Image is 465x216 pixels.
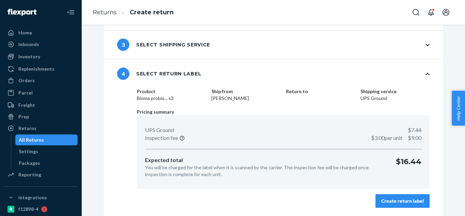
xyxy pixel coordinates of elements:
[360,95,430,102] dd: UPS Ground
[375,194,430,208] button: Create return label
[4,27,78,38] a: Home
[18,53,40,60] div: Inventory
[64,5,78,19] button: Close Navigation
[117,39,210,51] div: Select shipping service
[371,134,402,141] span: $3.00 per unit
[211,95,280,102] dd: [PERSON_NAME]
[4,111,78,122] a: Prep
[4,87,78,98] a: Parcel
[18,89,33,96] div: Parcel
[19,136,44,143] div: All Returns
[18,171,41,178] div: Reporting
[4,51,78,62] a: Inventory
[15,158,78,169] a: Packages
[396,156,421,178] p: $16.44
[360,88,430,95] dt: Shipping service
[117,68,129,80] span: 4
[408,126,421,134] p: $7.44
[18,66,54,72] div: Replenishments
[18,102,35,109] div: Freight
[4,169,78,180] a: Reporting
[93,9,117,16] a: Returns
[18,125,36,132] div: Returns
[87,2,179,23] ol: breadcrumbs
[286,88,355,95] dt: Return to
[211,88,280,95] dt: Ship from
[145,126,174,134] p: UPS Ground
[137,95,206,102] dd: Bioma probio... x3
[7,9,36,16] img: Flexport logo
[4,192,78,203] button: Integrations
[409,5,423,19] button: Open Search Box
[145,156,385,164] p: Expected total
[145,134,178,142] p: Inspection fee
[137,88,206,95] dt: Product
[18,113,29,120] div: Prep
[137,109,430,115] p: Pricing summary
[381,198,424,204] div: Create return label
[4,123,78,134] a: Returns
[18,194,47,201] div: Integrations
[439,5,453,19] button: Open account menu
[18,29,32,36] div: Home
[117,39,129,51] span: 3
[19,160,40,167] div: Packages
[371,134,421,142] p: $9.00
[18,77,35,84] div: Orders
[15,134,78,145] a: All Returns
[18,206,38,213] div: f12898-4
[19,148,38,155] div: Settings
[4,100,78,111] a: Freight
[452,91,465,126] button: Help Center
[15,146,78,157] a: Settings
[130,9,174,16] a: Create return
[4,63,78,74] a: Replenishments
[424,5,438,19] button: Open notifications
[18,41,39,48] div: Inbounds
[117,68,201,80] div: Select return label
[145,164,385,178] p: You will be charged for the label when it is scanned by the carrier. The inspection fee will be c...
[4,75,78,86] a: Orders
[4,204,78,215] a: f12898-4
[4,39,78,50] a: Inbounds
